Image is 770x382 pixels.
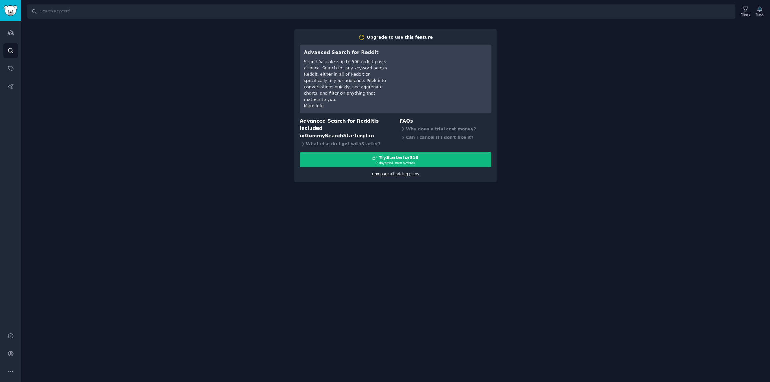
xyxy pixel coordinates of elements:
[300,118,392,140] h3: Advanced Search for Reddit is included in plan
[304,49,389,57] h3: Advanced Search for Reddit
[400,125,491,133] div: Why does a trial cost money?
[4,5,17,16] img: GummySearch logo
[397,49,487,94] iframe: YouTube video player
[379,154,418,161] div: Try Starter for $10
[300,161,491,165] div: 7 days trial, then $ 29 /mo
[27,4,735,19] input: Search Keyword
[305,133,362,139] span: GummySearch Starter
[367,34,433,41] div: Upgrade to use this feature
[304,103,324,108] a: More info
[372,172,419,176] a: Compare all pricing plans
[400,133,491,142] div: Can I cancel if I don't like it?
[741,12,750,17] div: Filters
[300,152,491,167] button: TryStarterfor$107 daystrial, then $29/mo
[300,139,392,148] div: What else do I get with Starter ?
[400,118,491,125] h3: FAQs
[304,59,389,103] div: Search/visualize up to 500 reddit posts at once. Search for any keyword across Reddit, either in ...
